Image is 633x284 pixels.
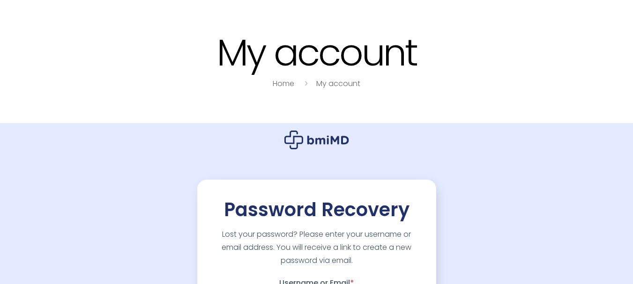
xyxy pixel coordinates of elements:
[316,78,360,89] a: My account
[224,198,410,221] h2: Password Recovery
[273,78,294,89] a: Home
[22,33,612,73] h1: My account
[216,228,417,267] p: Lost your password? Please enter your username or email address. You will receive a link to creat...
[301,78,311,89] i: breadcrumbs separator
